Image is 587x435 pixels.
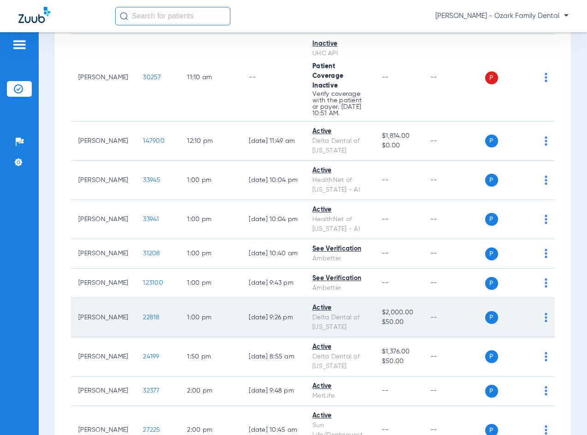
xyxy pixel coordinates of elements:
input: Search for patients [115,7,230,25]
td: [DATE] 11:49 AM [241,122,305,161]
span: P [485,174,498,187]
span: -- [382,388,389,394]
div: Active [312,166,367,176]
span: -- [382,250,389,257]
span: P [485,247,498,260]
span: P [485,71,498,84]
td: -- [241,34,305,122]
td: [PERSON_NAME] [71,200,135,239]
td: [DATE] 10:40 AM [241,239,305,269]
span: $50.00 [382,317,416,327]
img: group-dot-blue.svg [545,313,547,322]
td: [PERSON_NAME] [71,298,135,337]
img: group-dot-blue.svg [545,386,547,395]
div: Ambetter [312,283,367,293]
td: [DATE] 9:48 PM [241,376,305,406]
td: 1:50 PM [180,337,241,376]
img: group-dot-blue.svg [545,176,547,185]
div: Active [312,303,367,313]
img: group-dot-blue.svg [545,215,547,224]
span: 31208 [143,250,160,257]
img: group-dot-blue.svg [545,352,547,361]
span: 32377 [143,388,159,394]
td: [DATE] 8:55 AM [241,337,305,376]
span: 30257 [143,74,161,81]
img: group-dot-blue.svg [545,249,547,258]
span: $1,376.00 [382,347,416,357]
span: P [485,350,498,363]
img: group-dot-blue.svg [545,73,547,82]
span: 24199 [143,353,159,360]
div: UHC API [312,49,367,59]
span: Patient Coverage Inactive [312,63,343,89]
td: -- [423,269,485,298]
td: [PERSON_NAME] [71,376,135,406]
span: P [485,213,498,226]
span: -- [382,177,389,183]
span: 33945 [143,177,160,183]
span: $2,000.00 [382,308,416,317]
div: See Verification [312,274,367,283]
td: [PERSON_NAME] [71,122,135,161]
td: -- [423,161,485,200]
td: 11:10 AM [180,34,241,122]
div: Delta Dental of [US_STATE] [312,136,367,156]
td: 1:00 PM [180,239,241,269]
span: 123100 [143,280,163,286]
td: 1:00 PM [180,298,241,337]
span: P [485,311,498,324]
span: -- [382,74,389,81]
span: $50.00 [382,357,416,366]
img: Search Icon [120,12,128,20]
td: 1:00 PM [180,161,241,200]
td: -- [423,200,485,239]
p: Verify coverage with the patient or payer. [DATE] 10:51 AM. [312,91,367,117]
span: 33941 [143,216,159,223]
td: 1:00 PM [180,269,241,298]
td: [DATE] 9:43 PM [241,269,305,298]
td: 1:00 PM [180,200,241,239]
span: -- [382,280,389,286]
div: MetLife [312,391,367,401]
td: -- [423,298,485,337]
iframe: Chat Widget [541,391,587,435]
div: Ambetter [312,254,367,264]
span: 22818 [143,314,159,321]
td: 12:10 PM [180,122,241,161]
span: -- [382,427,389,433]
img: group-dot-blue.svg [545,136,547,146]
td: [PERSON_NAME] [71,269,135,298]
div: HealthNet of [US_STATE] - AI [312,215,367,234]
img: group-dot-blue.svg [545,278,547,288]
td: [PERSON_NAME] [71,239,135,269]
td: 2:00 PM [180,376,241,406]
div: Active [312,205,367,215]
span: P [485,135,498,147]
div: See Verification [312,244,367,254]
td: -- [423,337,485,376]
span: 27225 [143,427,160,433]
td: -- [423,122,485,161]
span: P [485,385,498,398]
td: -- [423,34,485,122]
td: [PERSON_NAME] [71,34,135,122]
div: Inactive [312,39,367,49]
td: [DATE] 10:04 PM [241,161,305,200]
td: [DATE] 10:04 PM [241,200,305,239]
div: Active [312,411,367,421]
div: HealthNet of [US_STATE] - AI [312,176,367,195]
span: 147900 [143,138,164,144]
div: Delta Dental of [US_STATE] [312,313,367,332]
span: [PERSON_NAME] - Ozark Family Dental [435,12,569,21]
td: [PERSON_NAME] [71,161,135,200]
img: Zuub Logo [18,7,50,23]
img: hamburger-icon [12,39,27,50]
div: Active [312,127,367,136]
td: -- [423,239,485,269]
span: $1,814.00 [382,131,416,141]
div: Delta Dental of [US_STATE] [312,352,367,371]
span: -- [382,216,389,223]
span: $0.00 [382,141,416,151]
div: Active [312,382,367,391]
